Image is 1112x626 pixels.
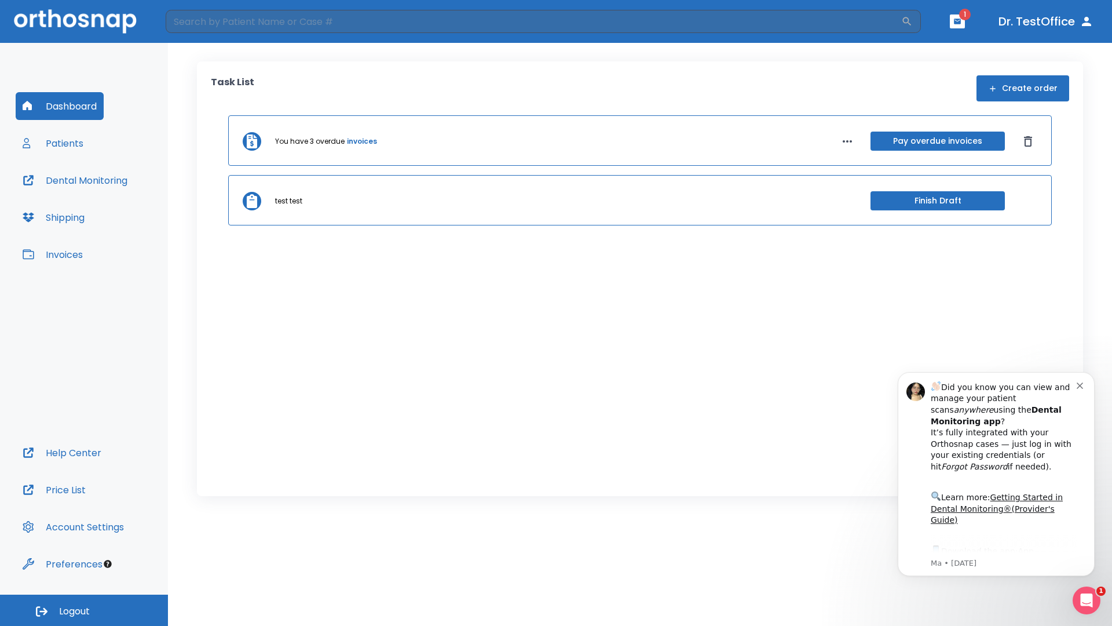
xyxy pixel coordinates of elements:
[16,476,93,504] button: Price List
[959,9,971,20] span: 1
[16,166,134,194] button: Dental Monitoring
[196,25,206,34] button: Dismiss notification
[166,10,901,33] input: Search by Patient Name or Case #
[16,550,109,578] button: Preferences
[59,605,90,618] span: Logout
[870,132,1005,151] button: Pay overdue invoices
[1019,132,1037,151] button: Dismiss
[16,129,90,157] button: Patients
[16,241,90,268] button: Invoices
[16,439,108,467] button: Help Center
[976,75,1069,101] button: Create order
[16,92,104,120] button: Dashboard
[870,191,1005,210] button: Finish Draft
[16,203,92,231] button: Shipping
[880,355,1112,595] iframe: Intercom notifications message
[16,513,131,541] button: Account Settings
[211,75,254,101] p: Task List
[50,192,153,213] a: App Store
[1096,587,1106,596] span: 1
[50,189,196,248] div: Download the app: | ​ Let us know if you need help getting started!
[1073,587,1100,614] iframe: Intercom live chat
[50,203,196,214] p: Message from Ma, sent 3w ago
[103,559,113,569] div: Tooltip anchor
[347,136,377,147] a: invoices
[994,11,1098,32] button: Dr. TestOffice
[14,9,137,33] img: Orthosnap
[275,196,302,206] p: test test
[275,136,345,147] p: You have 3 overdue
